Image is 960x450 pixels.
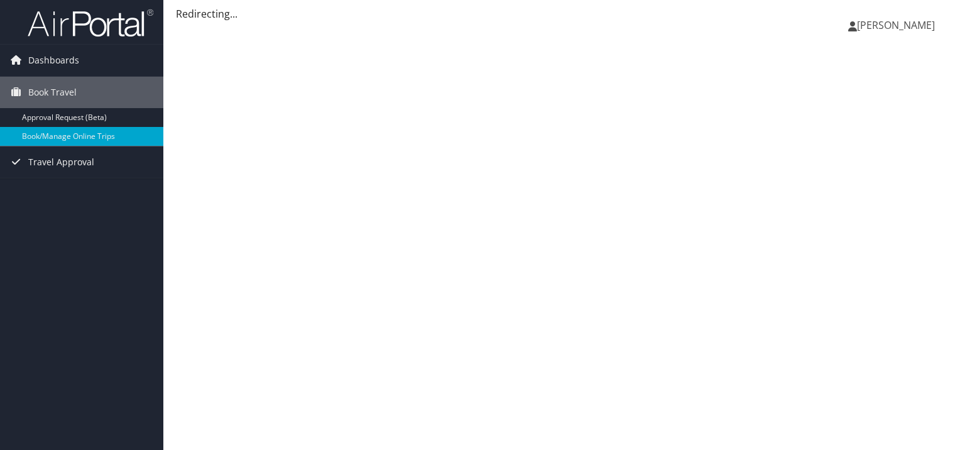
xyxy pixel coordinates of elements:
[28,77,77,108] span: Book Travel
[848,6,947,44] a: [PERSON_NAME]
[28,8,153,38] img: airportal-logo.png
[28,146,94,178] span: Travel Approval
[28,45,79,76] span: Dashboards
[857,18,935,32] span: [PERSON_NAME]
[176,6,947,21] div: Redirecting...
